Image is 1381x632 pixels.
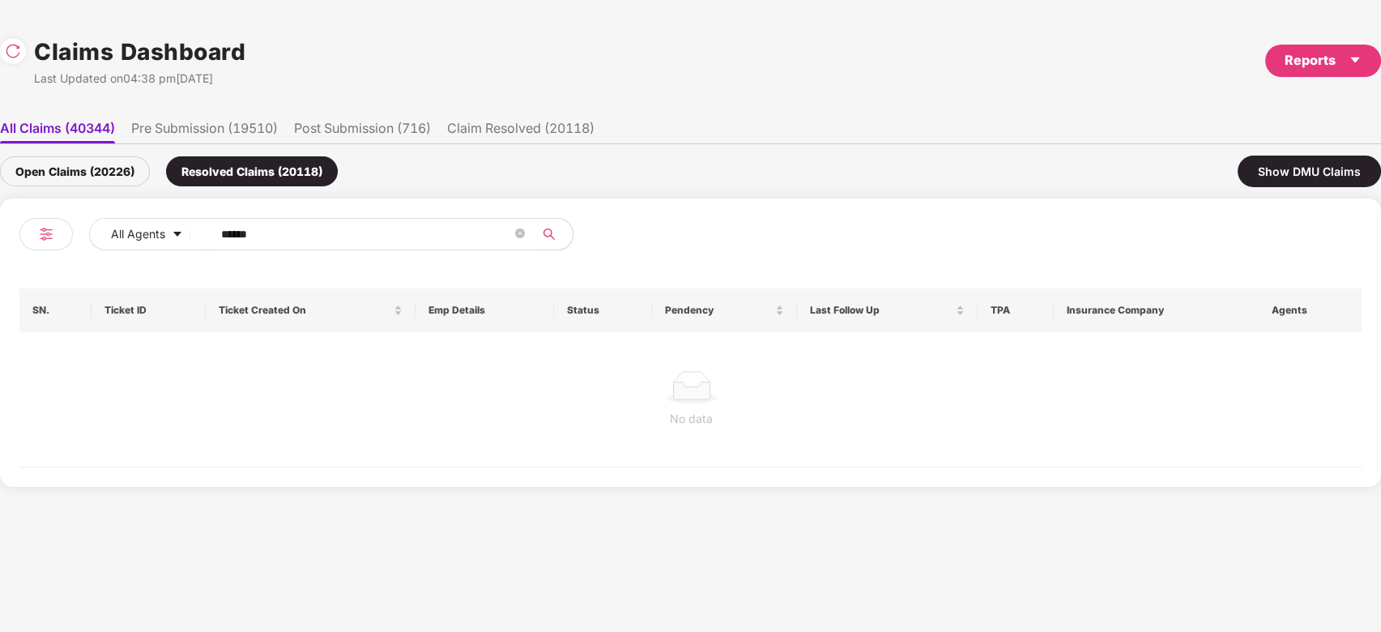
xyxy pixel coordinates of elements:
[533,218,573,250] button: search
[1238,156,1381,187] div: Show DMU Claims
[665,304,772,317] span: Pendency
[1259,288,1362,332] th: Agents
[206,288,416,332] th: Ticket Created On
[36,224,56,244] img: svg+xml;base64,PHN2ZyB4bWxucz0iaHR0cDovL3d3dy53My5vcmcvMjAwMC9zdmciIHdpZHRoPSIyNCIgaGVpZ2h0PSIyNC...
[294,120,431,143] li: Post Submission (716)
[19,288,92,332] th: SN.
[1054,288,1260,332] th: Insurance Company
[34,34,245,70] h1: Claims Dashboard
[89,218,218,250] button: All Agentscaret-down
[416,288,554,332] th: Emp Details
[978,288,1054,332] th: TPA
[554,288,652,332] th: Status
[533,228,565,241] span: search
[131,120,278,143] li: Pre Submission (19510)
[34,70,245,88] div: Last Updated on 04:38 pm[DATE]
[166,156,338,186] div: Resolved Claims (20118)
[32,410,1350,428] div: No data
[92,288,206,332] th: Ticket ID
[810,304,953,317] span: Last Follow Up
[797,288,978,332] th: Last Follow Up
[515,227,525,242] span: close-circle
[219,304,391,317] span: Ticket Created On
[111,225,165,243] span: All Agents
[652,288,797,332] th: Pendency
[172,228,183,241] span: caret-down
[447,120,595,143] li: Claim Resolved (20118)
[5,43,21,59] img: svg+xml;base64,PHN2ZyBpZD0iUmVsb2FkLTMyeDMyIiB4bWxucz0iaHR0cDovL3d3dy53My5vcmcvMjAwMC9zdmciIHdpZH...
[515,228,525,238] span: close-circle
[1285,50,1362,70] div: Reports
[1349,53,1362,66] span: caret-down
